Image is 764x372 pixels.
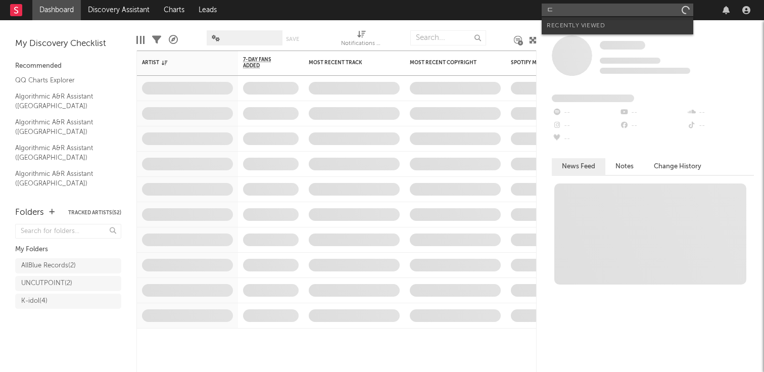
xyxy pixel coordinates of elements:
button: Tracked Artists(52) [68,210,121,215]
button: News Feed [552,158,605,175]
div: Edit Columns [136,25,145,55]
div: My Discovery Checklist [15,38,121,50]
div: -- [687,119,754,132]
div: A&R Pipeline [169,25,178,55]
div: -- [552,132,619,146]
a: Algorithmic A&R Assistant ([GEOGRAPHIC_DATA]) [15,168,111,189]
a: Algorithmic A&R Assistant ([GEOGRAPHIC_DATA]) [15,143,111,163]
div: Most Recent Track [309,60,385,66]
div: Most Recent Copyright [410,60,486,66]
a: QQ Charts Explorer [15,75,111,86]
a: Some Artist [600,40,645,51]
div: Filters [152,25,161,55]
input: Search... [410,30,486,45]
div: Folders [15,207,44,219]
span: 0 fans last week [600,68,690,74]
button: Change History [644,158,711,175]
div: Notifications (Artist) [341,25,381,55]
span: Fans Added by Platform [552,95,634,102]
div: Artist [142,60,218,66]
div: Recently Viewed [547,20,688,32]
div: Notifications (Artist) [341,38,381,50]
a: Algorithmic A&R Assistant ([GEOGRAPHIC_DATA]) [15,117,111,137]
a: K-idol(4) [15,294,121,309]
a: Algorithmic A&R Assistant ([GEOGRAPHIC_DATA]) [15,91,111,112]
div: -- [552,119,619,132]
input: Search for artists [542,4,693,16]
a: AllBlue Records(2) [15,258,121,273]
div: -- [552,106,619,119]
div: Recommended [15,60,121,72]
span: 7-Day Fans Added [243,57,283,69]
div: -- [687,106,754,119]
input: Search for folders... [15,224,121,239]
div: K-idol ( 4 ) [21,295,47,307]
div: -- [619,119,686,132]
div: UNCUTPOINT ( 2 ) [21,277,72,290]
div: AllBlue Records ( 2 ) [21,260,76,272]
div: -- [619,106,686,119]
button: Save [286,36,299,42]
a: UNCUTPOINT(2) [15,276,121,291]
button: Notes [605,158,644,175]
div: My Folders [15,244,121,256]
span: Tracking Since: [DATE] [600,58,660,64]
span: Some Artist [600,41,645,50]
div: Spotify Monthly Listeners [511,60,587,66]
